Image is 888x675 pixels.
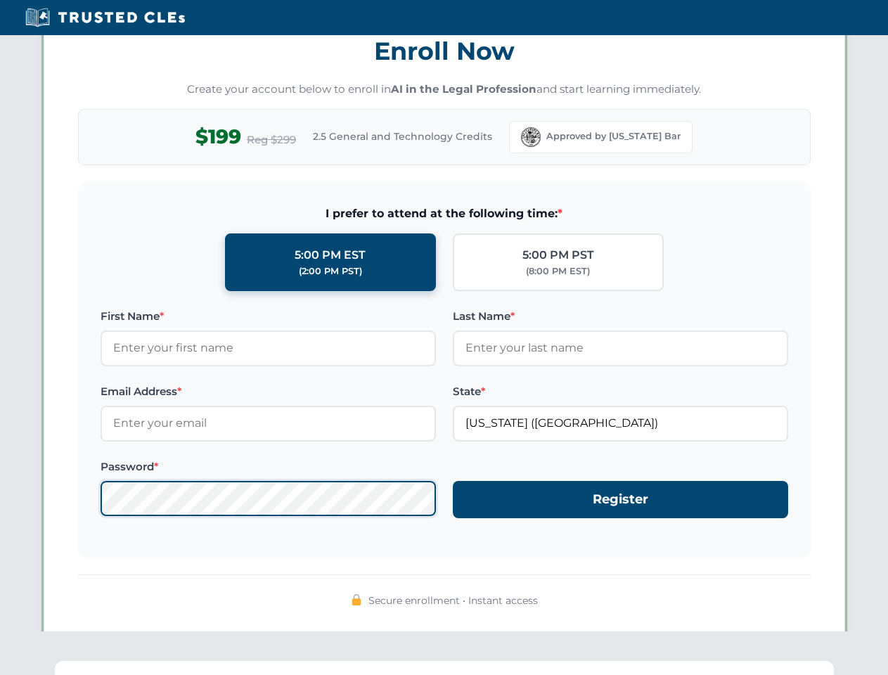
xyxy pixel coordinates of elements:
[522,246,594,264] div: 5:00 PM PST
[78,29,811,73] h3: Enroll Now
[453,330,788,366] input: Enter your last name
[101,458,436,475] label: Password
[21,7,189,28] img: Trusted CLEs
[101,205,788,223] span: I prefer to attend at the following time:
[247,131,296,148] span: Reg $299
[295,246,366,264] div: 5:00 PM EST
[101,406,436,441] input: Enter your email
[101,383,436,400] label: Email Address
[453,406,788,441] input: Florida (FL)
[299,264,362,278] div: (2:00 PM PST)
[351,594,362,605] img: 🔒
[526,264,590,278] div: (8:00 PM EST)
[101,330,436,366] input: Enter your first name
[101,308,436,325] label: First Name
[368,593,538,608] span: Secure enrollment • Instant access
[78,82,811,98] p: Create your account below to enroll in and start learning immediately.
[453,383,788,400] label: State
[195,121,241,153] span: $199
[391,82,536,96] strong: AI in the Legal Profession
[313,129,492,144] span: 2.5 General and Technology Credits
[521,127,541,147] img: Florida Bar
[453,308,788,325] label: Last Name
[453,481,788,518] button: Register
[546,129,681,143] span: Approved by [US_STATE] Bar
